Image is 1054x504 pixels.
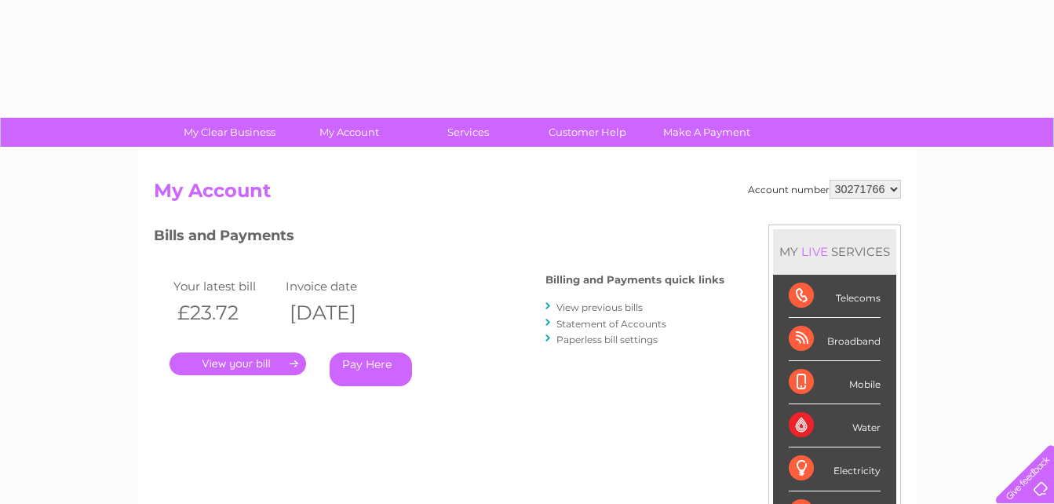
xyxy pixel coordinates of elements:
a: My Account [284,118,414,147]
a: Make A Payment [642,118,771,147]
div: Water [789,404,881,447]
h2: My Account [154,180,901,210]
div: Mobile [789,361,881,404]
div: Telecoms [789,275,881,318]
h3: Bills and Payments [154,225,724,252]
td: Invoice date [282,276,395,297]
div: Electricity [789,447,881,491]
h4: Billing and Payments quick links [545,274,724,286]
th: £23.72 [170,297,283,329]
div: LIVE [798,244,831,259]
th: [DATE] [282,297,395,329]
div: Account number [748,180,901,199]
div: MY SERVICES [773,229,896,274]
a: View previous bills [556,301,643,313]
a: . [170,352,306,375]
a: Customer Help [523,118,652,147]
a: Paperless bill settings [556,334,658,345]
a: Pay Here [330,352,412,386]
td: Your latest bill [170,276,283,297]
a: My Clear Business [165,118,294,147]
a: Services [403,118,533,147]
a: Statement of Accounts [556,318,666,330]
div: Broadband [789,318,881,361]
